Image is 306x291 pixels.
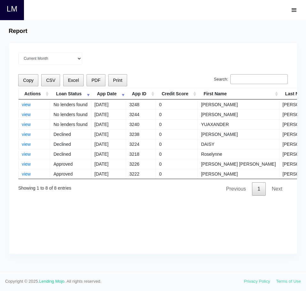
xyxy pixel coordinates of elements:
[198,88,279,99] th: First Name: activate to sort column ascending
[91,169,126,179] td: [DATE]
[156,99,198,109] td: 0
[156,88,198,99] th: Credit Score: activate to sort column ascending
[230,74,288,84] input: Search:
[91,99,126,109] td: [DATE]
[22,132,31,137] a: view
[22,122,31,127] a: view
[91,78,100,83] span: PDF
[50,149,91,159] td: Declined
[126,149,156,159] td: 3218
[50,139,91,149] td: Declined
[22,112,31,117] a: view
[266,182,288,196] a: Next
[156,149,198,159] td: 0
[18,74,38,87] button: Copy
[50,159,91,169] td: Approved
[126,129,156,139] td: 3238
[22,161,31,167] a: view
[126,109,156,119] td: 3244
[46,78,55,83] span: CSV
[198,139,279,149] td: DAISY
[198,159,279,169] td: [PERSON_NAME] [PERSON_NAME]
[126,139,156,149] td: 3224
[198,149,279,159] td: Roselynne
[22,171,31,177] a: view
[156,109,198,119] td: 0
[41,74,60,87] button: CSV
[198,109,279,119] td: [PERSON_NAME]
[108,74,127,87] button: Print
[19,88,50,99] th: Actions: activate to sort column ascending
[252,182,266,196] a: 1
[156,139,198,149] td: 0
[91,119,126,129] td: [DATE]
[126,119,156,129] td: 3240
[50,109,91,119] td: No lenders found
[198,99,279,109] td: [PERSON_NAME]
[156,119,198,129] td: 0
[18,181,71,192] div: Showing 1 to 8 of 8 entries
[91,149,126,159] td: [DATE]
[276,279,301,284] a: Terms of Use
[68,78,79,83] span: Excel
[5,278,244,285] span: Copyright © 2025. . All rights reserved.
[198,129,279,139] td: [PERSON_NAME]
[126,169,156,179] td: 3222
[23,78,34,83] span: Copy
[50,119,91,129] td: No lenders found
[91,109,126,119] td: [DATE]
[50,99,91,109] td: No lenders found
[9,28,27,35] h4: Report
[91,159,126,169] td: [DATE]
[126,159,156,169] td: 3226
[198,119,279,129] td: YUAXANDER
[50,169,91,179] td: Approved
[63,74,84,87] button: Excel
[87,74,105,87] button: PDF
[221,182,251,196] a: Previous
[50,88,91,99] th: Loan Status: activate to sort column ascending
[156,129,198,139] td: 0
[91,129,126,139] td: [DATE]
[91,88,126,99] th: App Date: activate to sort column ascending
[22,102,31,107] a: view
[91,139,126,149] td: [DATE]
[50,129,91,139] td: Declined
[39,279,65,284] a: Lending Mojo
[214,74,288,84] label: Search:
[113,78,122,83] span: Print
[126,99,156,109] td: 3248
[126,88,156,99] th: App ID: activate to sort column ascending
[198,169,279,179] td: [PERSON_NAME]
[156,159,198,169] td: 0
[244,279,270,284] a: Privacy Policy
[22,152,31,157] a: view
[156,169,198,179] td: 0
[22,142,31,147] a: view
